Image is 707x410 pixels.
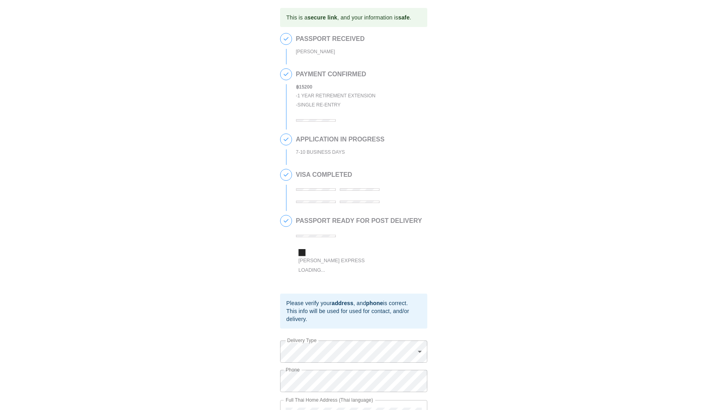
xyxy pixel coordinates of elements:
div: - Single Re-entry [296,101,376,110]
b: safe [398,14,410,21]
div: - 1 Year Retirement Extension [296,91,376,101]
h2: PASSPORT READY FOR POST DELIVERY [296,217,422,224]
div: This is a , and your information is . [286,10,411,25]
b: secure link [308,14,337,21]
span: 3 [280,134,292,145]
div: Please verify your , and is correct. [286,299,421,307]
h2: PAYMENT CONFIRMED [296,71,376,78]
h2: APPLICATION IN PROGRESS [296,136,385,143]
div: 7-10 BUSINESS DAYS [296,148,385,157]
div: [PERSON_NAME] Express Loading... [298,256,382,275]
b: address [331,300,353,306]
span: 1 [280,33,292,44]
span: 5 [280,215,292,226]
h2: PASSPORT RECEIVED [296,35,365,43]
b: phone [366,300,383,306]
span: 2 [280,69,292,80]
div: [PERSON_NAME] [296,47,365,56]
span: 4 [280,169,292,180]
h2: VISA COMPLETED [296,171,423,178]
b: ฿ 15200 [296,84,312,90]
div: This info will be used for used for contact, and/or delivery. [286,307,421,323]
